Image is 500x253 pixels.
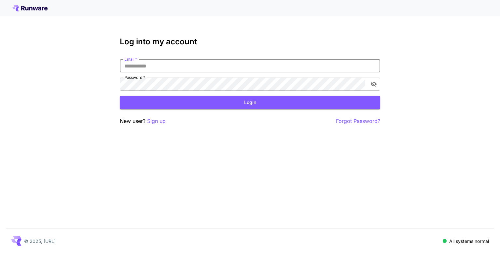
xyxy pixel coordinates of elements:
button: Login [120,96,380,109]
button: Sign up [147,117,166,125]
button: toggle password visibility [368,78,380,90]
button: Forgot Password? [336,117,380,125]
p: © 2025, [URL] [24,238,56,245]
p: All systems normal [449,238,489,245]
label: Email [124,56,137,62]
label: Password [124,75,145,80]
h3: Log into my account [120,37,380,46]
p: New user? [120,117,166,125]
